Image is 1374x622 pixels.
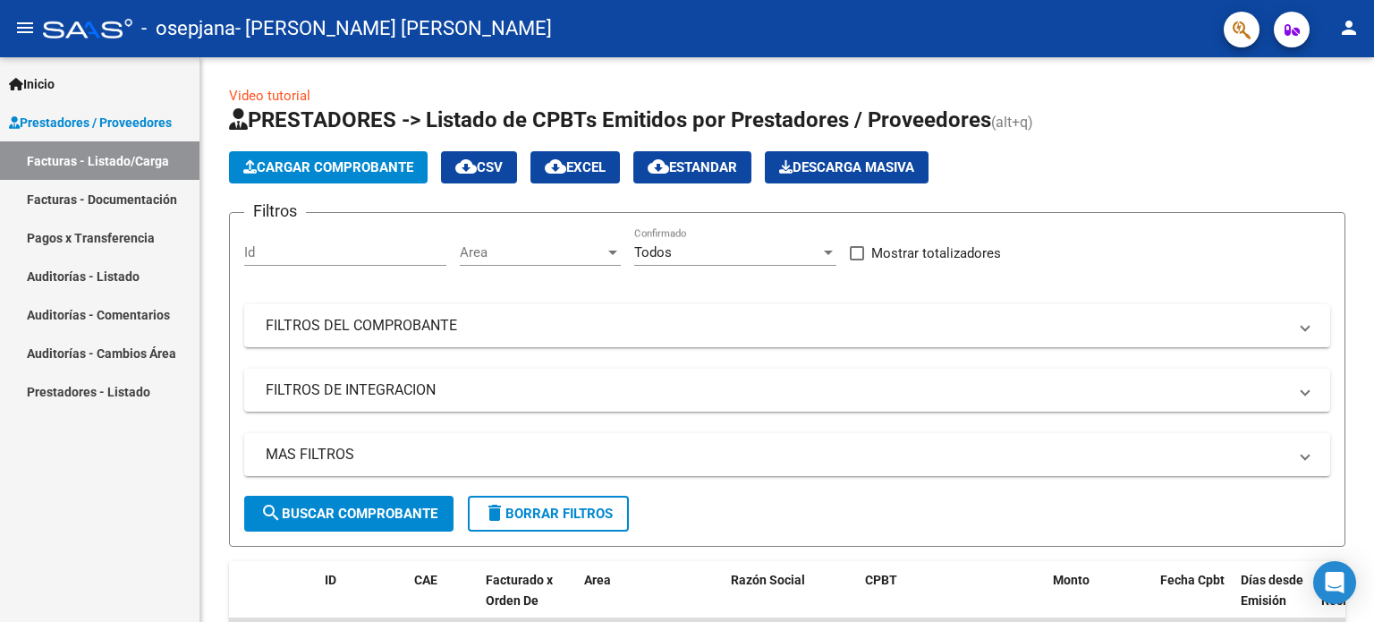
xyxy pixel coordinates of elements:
mat-panel-title: MAS FILTROS [266,445,1287,464]
mat-icon: search [260,502,282,524]
mat-icon: cloud_download [455,156,477,177]
span: Cargar Comprobante [243,159,413,175]
span: Area [460,244,605,260]
span: Borrar Filtros [484,506,613,522]
mat-icon: cloud_download [545,156,566,177]
mat-expansion-panel-header: FILTROS DE INTEGRACION [244,369,1330,412]
button: Estandar [633,151,751,183]
mat-icon: delete [484,502,505,524]
button: CSV [441,151,517,183]
mat-expansion-panel-header: MAS FILTROS [244,433,1330,476]
span: Descarga Masiva [779,159,914,175]
span: Inicio [9,74,55,94]
span: CPBT [865,573,897,587]
mat-icon: menu [14,17,36,38]
span: Estandar [648,159,737,175]
button: Descarga Masiva [765,151,929,183]
div: Open Intercom Messenger [1313,561,1356,604]
span: - [PERSON_NAME] [PERSON_NAME] [235,9,552,48]
span: Días desde Emisión [1241,573,1303,608]
span: Facturado x Orden De [486,573,553,608]
span: EXCEL [545,159,606,175]
span: Mostrar totalizadores [871,243,1001,264]
span: PRESTADORES -> Listado de CPBTs Emitidos por Prestadores / Proveedores [229,107,991,132]
mat-icon: cloud_download [648,156,669,177]
app-download-masive: Descarga masiva de comprobantes (adjuntos) [765,151,929,183]
button: Borrar Filtros [468,496,629,532]
span: Fecha Recibido [1321,573,1371,608]
span: Todos [634,244,672,260]
button: Buscar Comprobante [244,496,454,532]
span: Razón Social [731,573,805,587]
span: (alt+q) [991,114,1033,131]
mat-icon: person [1338,17,1360,38]
mat-panel-title: FILTROS DE INTEGRACION [266,380,1287,400]
span: Area [584,573,611,587]
button: Cargar Comprobante [229,151,428,183]
mat-panel-title: FILTROS DEL COMPROBANTE [266,316,1287,336]
h3: Filtros [244,199,306,224]
span: Prestadores / Proveedores [9,113,172,132]
span: CSV [455,159,503,175]
button: EXCEL [530,151,620,183]
span: ID [325,573,336,587]
span: Monto [1053,573,1090,587]
span: CAE [414,573,437,587]
span: Buscar Comprobante [260,506,437,522]
span: - osepjana [141,9,235,48]
span: Fecha Cpbt [1160,573,1225,587]
a: Video tutorial [229,88,310,104]
mat-expansion-panel-header: FILTROS DEL COMPROBANTE [244,304,1330,347]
